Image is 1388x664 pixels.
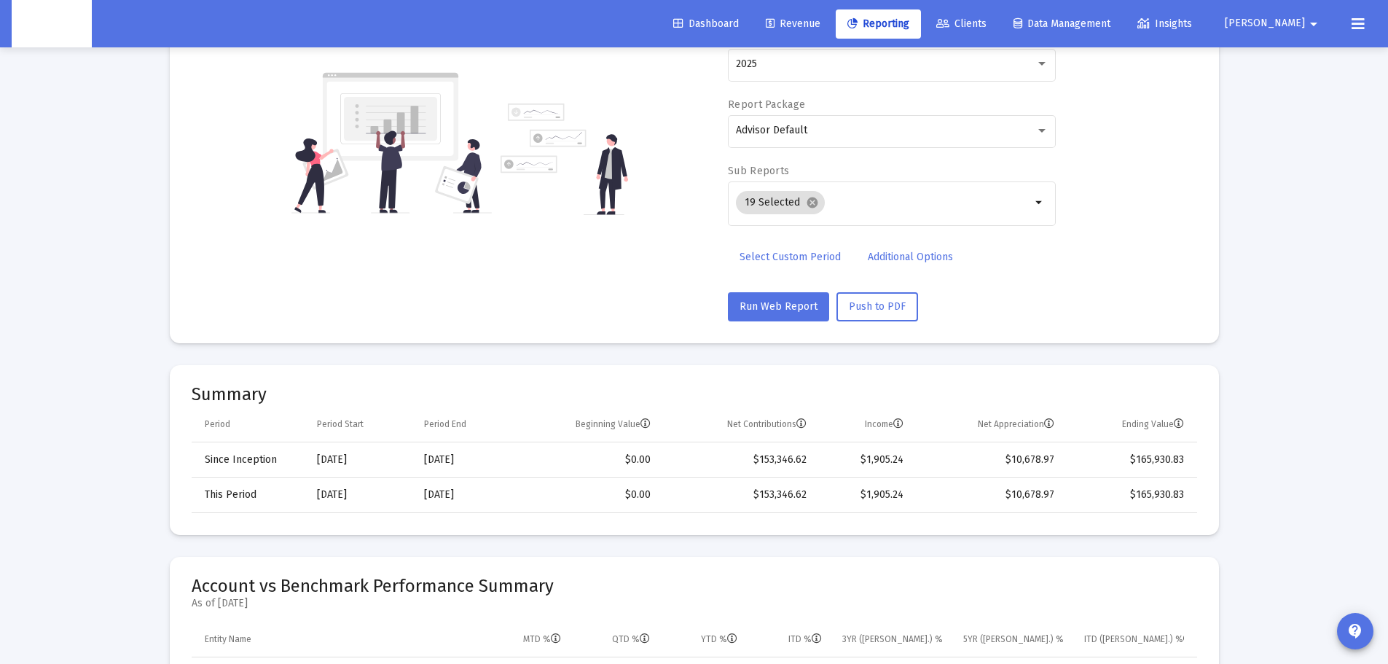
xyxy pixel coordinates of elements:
[192,622,482,657] td: Column Entity Name
[1074,622,1196,657] td: Column ITD (Ann.) %
[806,196,819,209] mat-icon: cancel
[728,165,789,177] label: Sub Reports
[662,9,750,39] a: Dashboard
[192,407,307,442] td: Column Period
[523,633,561,645] div: MTD %
[612,633,650,645] div: QTD %
[1002,9,1122,39] a: Data Management
[766,17,820,30] span: Revenue
[424,418,466,430] div: Period End
[424,488,505,502] div: [DATE]
[192,477,307,512] td: This Period
[661,477,817,512] td: $153,346.62
[748,622,832,657] td: Column ITD %
[736,191,825,214] mat-chip: 19 Selected
[836,292,918,321] button: Push to PDF
[953,622,1074,657] td: Column 5YR (Ann.) %
[1064,477,1196,512] td: $165,930.83
[501,103,628,215] img: reporting-alt
[317,453,404,467] div: [DATE]
[481,622,571,657] td: Column MTD %
[414,407,515,442] td: Column Period End
[788,633,822,645] div: ITD %
[1031,194,1048,211] mat-icon: arrow_drop_down
[1126,9,1204,39] a: Insights
[736,124,807,136] span: Advisor Default
[23,9,81,39] img: Dashboard
[936,17,987,30] span: Clients
[1137,17,1192,30] span: Insights
[978,418,1054,430] div: Net Appreciation
[817,407,914,442] td: Column Income
[673,17,739,30] span: Dashboard
[701,633,737,645] div: YTD %
[660,622,748,657] td: Column YTD %
[424,453,505,467] div: [DATE]
[661,407,817,442] td: Column Net Contributions
[868,251,953,263] span: Additional Options
[192,442,307,477] td: Since Inception
[317,418,364,430] div: Period Start
[736,188,1031,217] mat-chip-list: Selection
[515,477,661,512] td: $0.00
[914,477,1064,512] td: $10,678.97
[205,633,251,645] div: Entity Name
[1084,633,1183,645] div: ITD ([PERSON_NAME].) %
[515,442,661,477] td: $0.00
[1122,418,1184,430] div: Ending Value
[1207,9,1340,38] button: [PERSON_NAME]
[842,633,943,645] div: 3YR ([PERSON_NAME].) %
[914,407,1064,442] td: Column Net Appreciation
[1346,622,1364,640] mat-icon: contact_support
[963,633,1064,645] div: 5YR ([PERSON_NAME].) %
[317,488,404,502] div: [DATE]
[515,407,661,442] td: Column Beginning Value
[1013,17,1110,30] span: Data Management
[925,9,998,39] a: Clients
[849,300,906,313] span: Push to PDF
[571,622,660,657] td: Column QTD %
[1064,407,1196,442] td: Column Ending Value
[192,596,554,611] mat-card-subtitle: As of [DATE]
[192,407,1197,513] div: Data grid
[205,418,230,430] div: Period
[847,17,909,30] span: Reporting
[817,442,914,477] td: $1,905.24
[1225,17,1305,30] span: [PERSON_NAME]
[727,418,807,430] div: Net Contributions
[576,418,651,430] div: Beginning Value
[192,576,554,596] span: Account vs Benchmark Performance Summary
[728,98,805,111] label: Report Package
[192,387,1197,402] mat-card-title: Summary
[914,442,1064,477] td: $10,678.97
[1064,442,1196,477] td: $165,930.83
[865,418,903,430] div: Income
[1305,9,1322,39] mat-icon: arrow_drop_down
[728,292,829,321] button: Run Web Report
[817,477,914,512] td: $1,905.24
[754,9,832,39] a: Revenue
[832,622,953,657] td: Column 3YR (Ann.) %
[291,71,492,215] img: reporting
[740,251,841,263] span: Select Custom Period
[740,300,817,313] span: Run Web Report
[661,442,817,477] td: $153,346.62
[307,407,414,442] td: Column Period Start
[836,9,921,39] a: Reporting
[736,58,757,70] span: 2025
